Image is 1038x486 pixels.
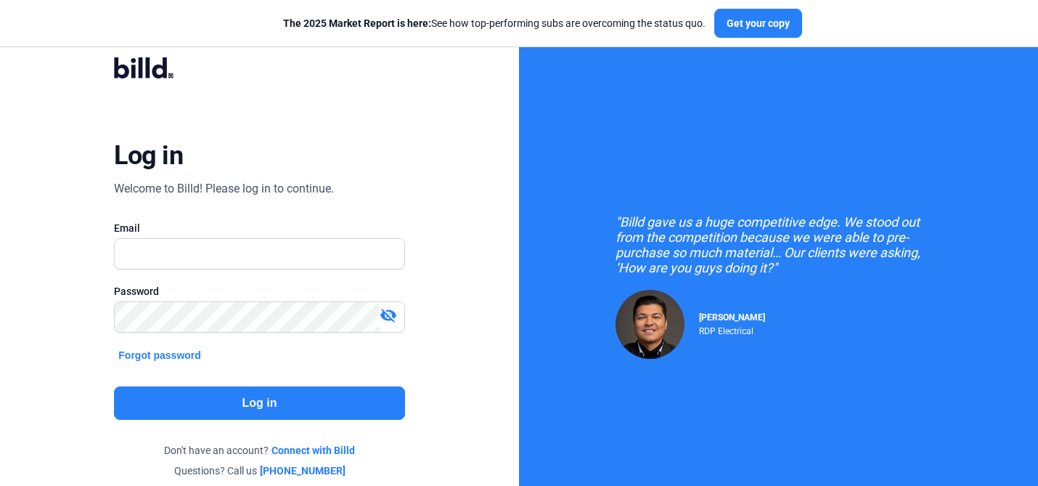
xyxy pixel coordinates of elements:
mat-icon: visibility_off [380,307,397,324]
a: Connect with Billd [271,443,355,458]
span: The 2025 Market Report is here: [283,17,431,29]
div: Questions? Call us [114,463,404,478]
div: Don't have an account? [114,443,404,458]
div: See how top-performing subs are overcoming the status quo. [283,16,706,31]
div: Email [114,221,404,235]
div: Password [114,284,404,299]
div: Welcome to Billd! Please log in to continue. [114,180,334,198]
img: Raul Pacheco [616,290,684,359]
div: Log in [114,139,183,171]
a: [PHONE_NUMBER] [260,463,346,478]
button: Get your copy [714,9,802,38]
button: Log in [114,386,404,420]
button: Forgot password [114,347,205,363]
div: "Billd gave us a huge competitive edge. We stood out from the competition because we were able to... [616,214,942,275]
span: [PERSON_NAME] [699,312,765,323]
div: RDP Electrical [699,323,765,336]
